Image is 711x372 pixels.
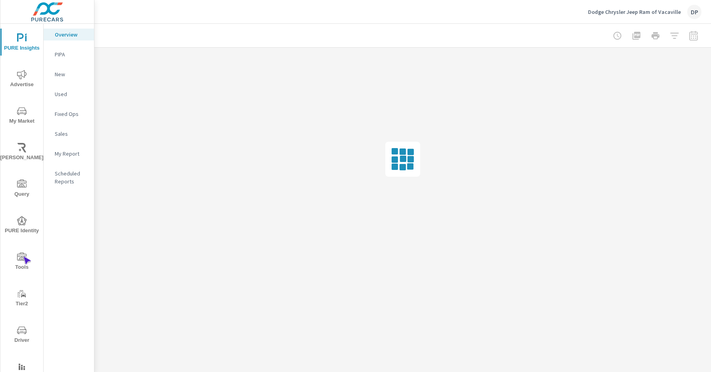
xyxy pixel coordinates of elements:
[44,148,94,160] div: My Report
[44,108,94,120] div: Fixed Ops
[3,289,41,308] span: Tier2
[55,130,88,138] p: Sales
[3,70,41,89] span: Advertise
[44,88,94,100] div: Used
[55,170,88,185] p: Scheduled Reports
[3,143,41,162] span: [PERSON_NAME]
[3,326,41,345] span: Driver
[55,31,88,39] p: Overview
[55,110,88,118] p: Fixed Ops
[3,106,41,126] span: My Market
[55,50,88,58] p: PIPA
[55,150,88,158] p: My Report
[3,252,41,272] span: Tools
[44,168,94,187] div: Scheduled Reports
[55,90,88,98] p: Used
[44,68,94,80] div: New
[3,33,41,53] span: PURE Insights
[588,8,681,15] p: Dodge Chrysler Jeep Ram of Vacaville
[44,128,94,140] div: Sales
[3,179,41,199] span: Query
[3,216,41,235] span: PURE Identity
[55,70,88,78] p: New
[687,5,701,19] div: DP
[44,48,94,60] div: PIPA
[44,29,94,40] div: Overview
